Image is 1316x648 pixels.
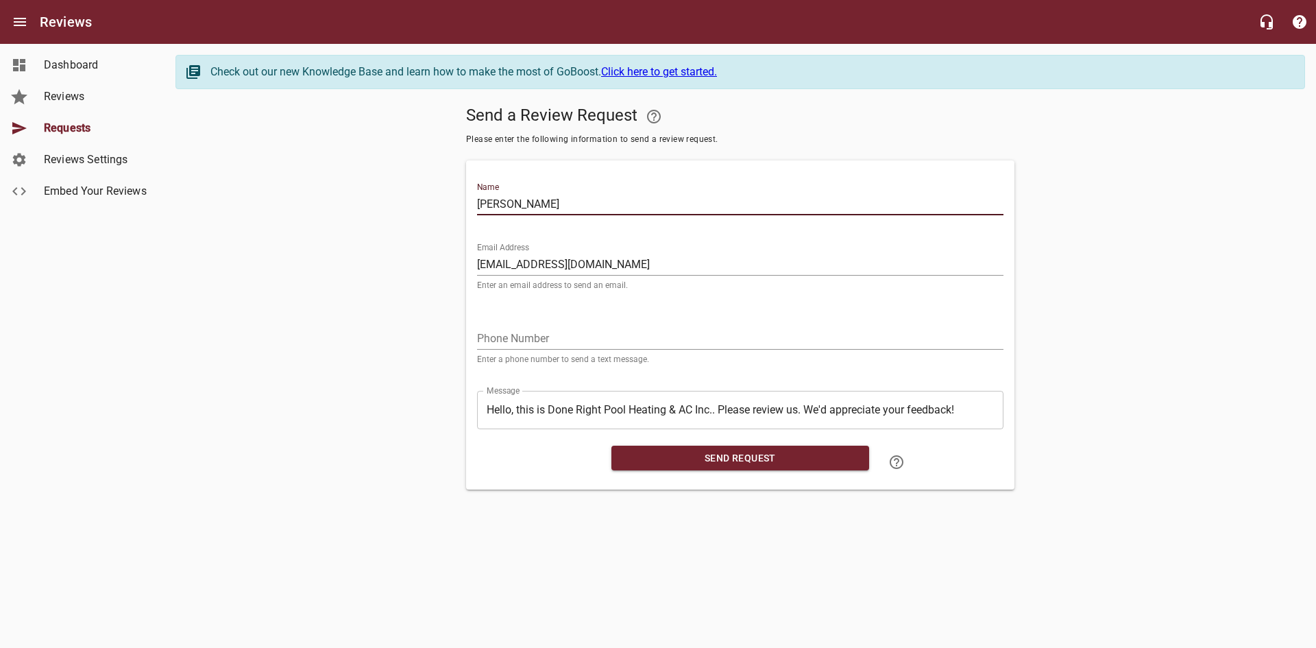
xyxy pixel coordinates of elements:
h5: Send a Review Request [466,100,1014,133]
button: Support Portal [1283,5,1316,38]
button: Live Chat [1250,5,1283,38]
span: Please enter the following information to send a review request. [466,133,1014,147]
span: Send Request [622,450,858,467]
label: Email Address [477,243,529,252]
span: Reviews Settings [44,152,148,168]
div: Check out our new Knowledge Base and learn how to make the most of GoBoost. [210,64,1291,80]
a: Click here to get started. [601,65,717,78]
a: Learn how to "Send a Review Request" [880,446,913,479]
textarea: Hello, this is Done Right Pool Heating & AC Inc.. Please review us. We'd appreciate your feedback! [487,403,994,416]
button: Open drawer [3,5,36,38]
span: Embed Your Reviews [44,183,148,200]
span: Dashboard [44,57,148,73]
p: Enter an email address to send an email. [477,281,1003,289]
label: Name [477,183,499,191]
button: Send Request [611,446,869,471]
h6: Reviews [40,11,92,33]
p: Enter a phone number to send a text message. [477,355,1003,363]
span: Reviews [44,88,148,105]
a: Your Google or Facebook account must be connected to "Send a Review Request" [637,100,670,133]
span: Requests [44,120,148,136]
